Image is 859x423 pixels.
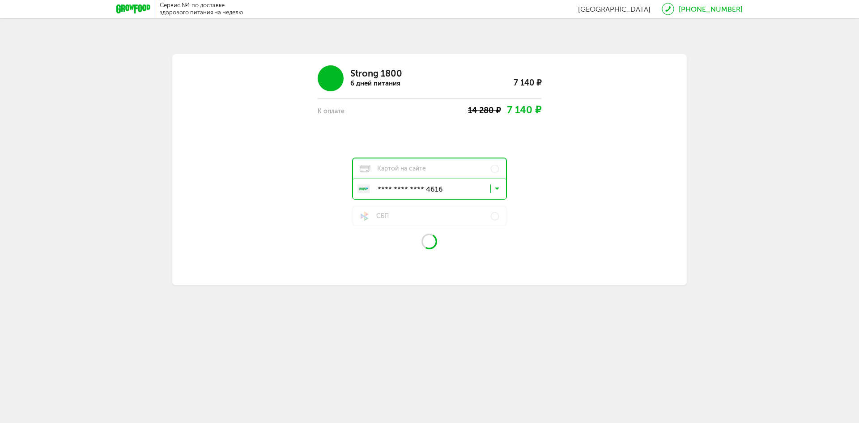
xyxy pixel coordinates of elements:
[507,104,541,116] span: 7 140 ₽
[578,5,651,13] span: [GEOGRAPHIC_DATA]
[360,211,389,221] span: СБП
[679,5,743,13] a: [PHONE_NUMBER]
[468,106,501,115] span: 14 280 ₽
[160,2,243,16] div: Сервис №1 по доставке здорового питания на неделю
[360,211,370,221] img: sbp-pay.a0b1cb1.svg
[318,107,385,116] div: К оплате
[350,78,402,88] div: 6 дней питания
[350,68,402,78] div: Strong 1800
[474,65,541,91] div: 7 140 ₽
[360,165,426,173] span: Картой на сайте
